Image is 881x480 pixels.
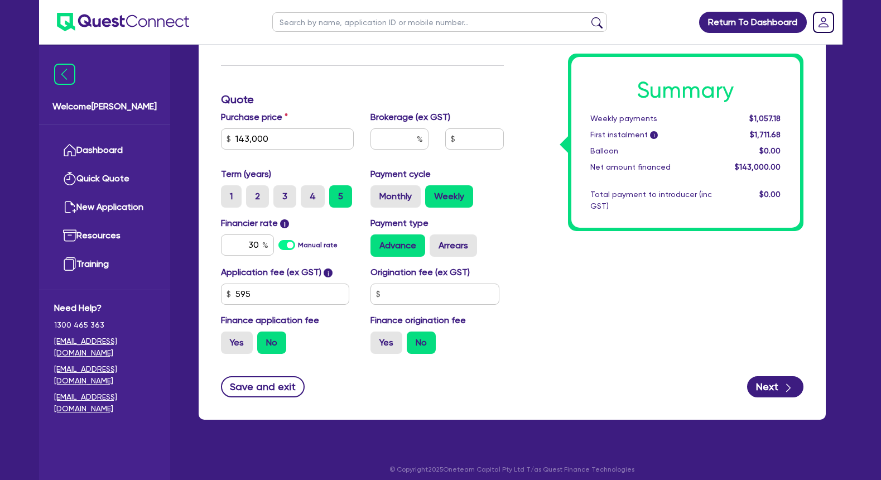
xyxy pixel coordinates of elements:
[63,200,76,214] img: new-application
[191,464,834,474] p: © Copyright 2025 Oneteam Capital Pty Ltd T/as Quest Finance Technologies
[221,266,321,279] label: Application fee (ex GST)
[370,234,425,257] label: Advance
[54,250,155,279] a: Training
[221,111,288,124] label: Purchase price
[221,93,504,106] h3: Quote
[63,257,76,271] img: training
[650,132,658,140] span: i
[54,319,155,331] span: 1300 465 363
[63,229,76,242] img: resources
[54,222,155,250] a: Resources
[407,332,436,354] label: No
[54,64,75,85] img: icon-menu-close
[221,217,290,230] label: Financier rate
[221,332,253,354] label: Yes
[221,314,319,327] label: Finance application fee
[759,190,781,199] span: $0.00
[54,193,155,222] a: New Application
[63,172,76,185] img: quick-quote
[747,376,803,397] button: Next
[759,146,781,155] span: $0.00
[298,240,338,250] label: Manual rate
[735,162,781,171] span: $143,000.00
[370,332,402,354] label: Yes
[430,234,477,257] label: Arrears
[272,12,607,32] input: Search by name, application ID or mobile number...
[370,266,470,279] label: Origination fee (ex GST)
[582,145,720,157] div: Balloon
[273,185,296,208] label: 3
[582,113,720,124] div: Weekly payments
[590,77,781,104] h1: Summary
[54,391,155,415] a: [EMAIL_ADDRESS][DOMAIN_NAME]
[221,185,242,208] label: 1
[370,185,421,208] label: Monthly
[370,314,466,327] label: Finance origination fee
[221,167,271,181] label: Term (years)
[54,335,155,359] a: [EMAIL_ADDRESS][DOMAIN_NAME]
[221,376,305,397] button: Save and exit
[749,114,781,123] span: $1,057.18
[246,185,269,208] label: 2
[54,363,155,387] a: [EMAIL_ADDRESS][DOMAIN_NAME]
[370,217,429,230] label: Payment type
[301,185,325,208] label: 4
[370,167,431,181] label: Payment cycle
[699,12,807,33] a: Return To Dashboard
[57,13,189,31] img: quest-connect-logo-blue
[750,130,781,139] span: $1,711.68
[54,136,155,165] a: Dashboard
[280,219,289,228] span: i
[582,129,720,141] div: First instalment
[324,268,333,277] span: i
[425,185,473,208] label: Weekly
[52,100,157,113] span: Welcome [PERSON_NAME]
[257,332,286,354] label: No
[54,165,155,193] a: Quick Quote
[582,189,720,212] div: Total payment to introducer (inc GST)
[809,8,838,37] a: Dropdown toggle
[582,161,720,173] div: Net amount financed
[370,111,450,124] label: Brokerage (ex GST)
[329,185,352,208] label: 5
[54,301,155,315] span: Need Help?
